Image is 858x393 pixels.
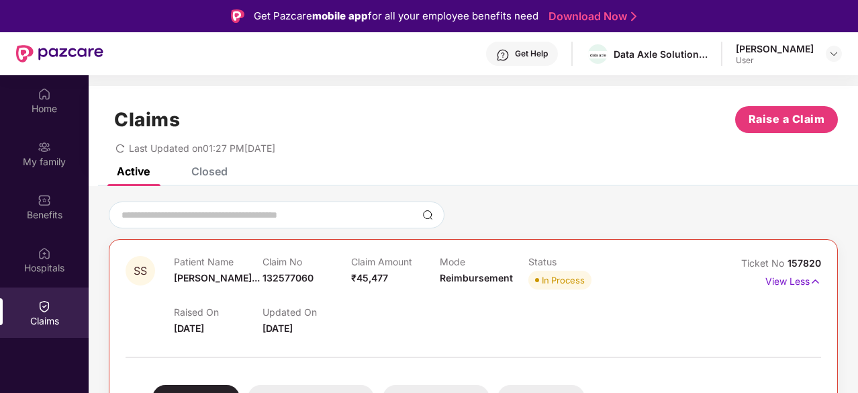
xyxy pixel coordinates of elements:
img: Logo [231,9,244,23]
h1: Claims [114,108,180,131]
img: svg+xml;base64,PHN2ZyBpZD0iRHJvcGRvd24tMzJ4MzIiIHhtbG5zPSJodHRwOi8vd3d3LnczLm9yZy8yMDAwL3N2ZyIgd2... [828,48,839,59]
span: [DATE] [263,322,293,334]
div: Closed [191,165,228,178]
div: User [736,55,814,66]
span: Ticket No [741,257,788,269]
img: svg+xml;base64,PHN2ZyBpZD0iSG9tZSIgeG1sbnM9Imh0dHA6Ly93d3cudzMub3JnLzIwMDAvc3ZnIiB3aWR0aD0iMjAiIG... [38,87,51,101]
img: svg+xml;base64,PHN2ZyB4bWxucz0iaHR0cDovL3d3dy53My5vcmcvMjAwMC9zdmciIHdpZHRoPSIxNyIgaGVpZ2h0PSIxNy... [810,274,821,289]
span: ₹45,477 [351,272,388,283]
img: svg+xml;base64,PHN2ZyBpZD0iSGVscC0zMngzMiIgeG1sbnM9Imh0dHA6Ly93d3cudzMub3JnLzIwMDAvc3ZnIiB3aWR0aD... [496,48,510,62]
span: Reimbursement [440,272,513,283]
p: Raised On [174,306,263,318]
p: Claim No [263,256,351,267]
a: Download Now [549,9,632,24]
span: 132577060 [263,272,314,283]
button: Raise a Claim [735,106,838,133]
div: Get Pazcare for all your employee benefits need [254,8,538,24]
span: Raise a Claim [749,111,825,128]
span: Last Updated on 01:27 PM[DATE] [129,142,275,154]
img: Stroke [631,9,636,24]
div: Get Help [515,48,548,59]
div: Active [117,165,150,178]
p: Status [528,256,617,267]
img: svg+xml;base64,PHN2ZyBpZD0iSG9zcGl0YWxzIiB4bWxucz0iaHR0cDovL3d3dy53My5vcmcvMjAwMC9zdmciIHdpZHRoPS... [38,247,51,260]
strong: mobile app [312,9,368,22]
div: In Process [542,273,585,287]
img: New Pazcare Logo [16,45,103,62]
p: Mode [440,256,528,267]
span: 157820 [788,257,821,269]
div: [PERSON_NAME] [736,42,814,55]
span: redo [115,142,125,154]
p: Claim Amount [351,256,440,267]
span: [DATE] [174,322,204,334]
img: svg+xml;base64,PHN2ZyBpZD0iU2VhcmNoLTMyeDMyIiB4bWxucz0iaHR0cDovL3d3dy53My5vcmcvMjAwMC9zdmciIHdpZH... [422,210,433,220]
img: svg+xml;base64,PHN2ZyBpZD0iQ2xhaW0iIHhtbG5zPSJodHRwOi8vd3d3LnczLm9yZy8yMDAwL3N2ZyIgd2lkdGg9IjIwIi... [38,300,51,313]
span: SS [134,265,147,277]
img: WhatsApp%20Image%202022-10-27%20at%2012.58.27.jpeg [588,51,608,58]
p: View Less [765,271,821,289]
span: [PERSON_NAME]... [174,272,260,283]
img: svg+xml;base64,PHN2ZyBpZD0iQmVuZWZpdHMiIHhtbG5zPSJodHRwOi8vd3d3LnczLm9yZy8yMDAwL3N2ZyIgd2lkdGg9Ij... [38,193,51,207]
div: Data Axle Solutions Private Limited [614,48,708,60]
img: svg+xml;base64,PHN2ZyB3aWR0aD0iMjAiIGhlaWdodD0iMjAiIHZpZXdCb3g9IjAgMCAyMCAyMCIgZmlsbD0ibm9uZSIgeG... [38,140,51,154]
p: Updated On [263,306,351,318]
p: Patient Name [174,256,263,267]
